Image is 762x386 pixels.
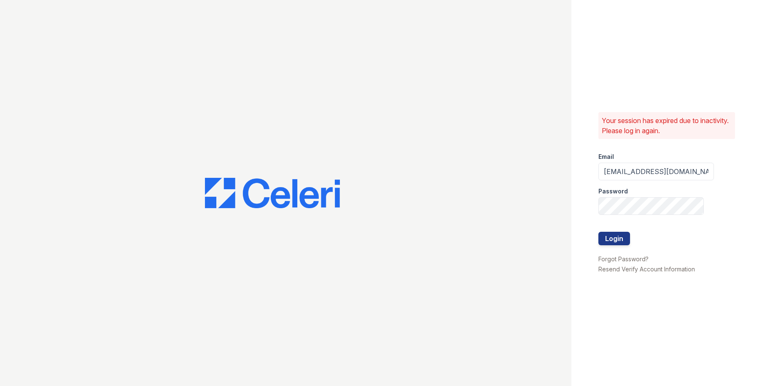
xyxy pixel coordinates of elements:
img: CE_Logo_Blue-a8612792a0a2168367f1c8372b55b34899dd931a85d93a1a3d3e32e68fde9ad4.png [205,178,340,208]
button: Login [598,232,630,245]
a: Forgot Password? [598,255,649,263]
a: Resend Verify Account Information [598,265,695,273]
label: Email [598,153,614,161]
p: Your session has expired due to inactivity. Please log in again. [602,115,732,136]
label: Password [598,187,628,196]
